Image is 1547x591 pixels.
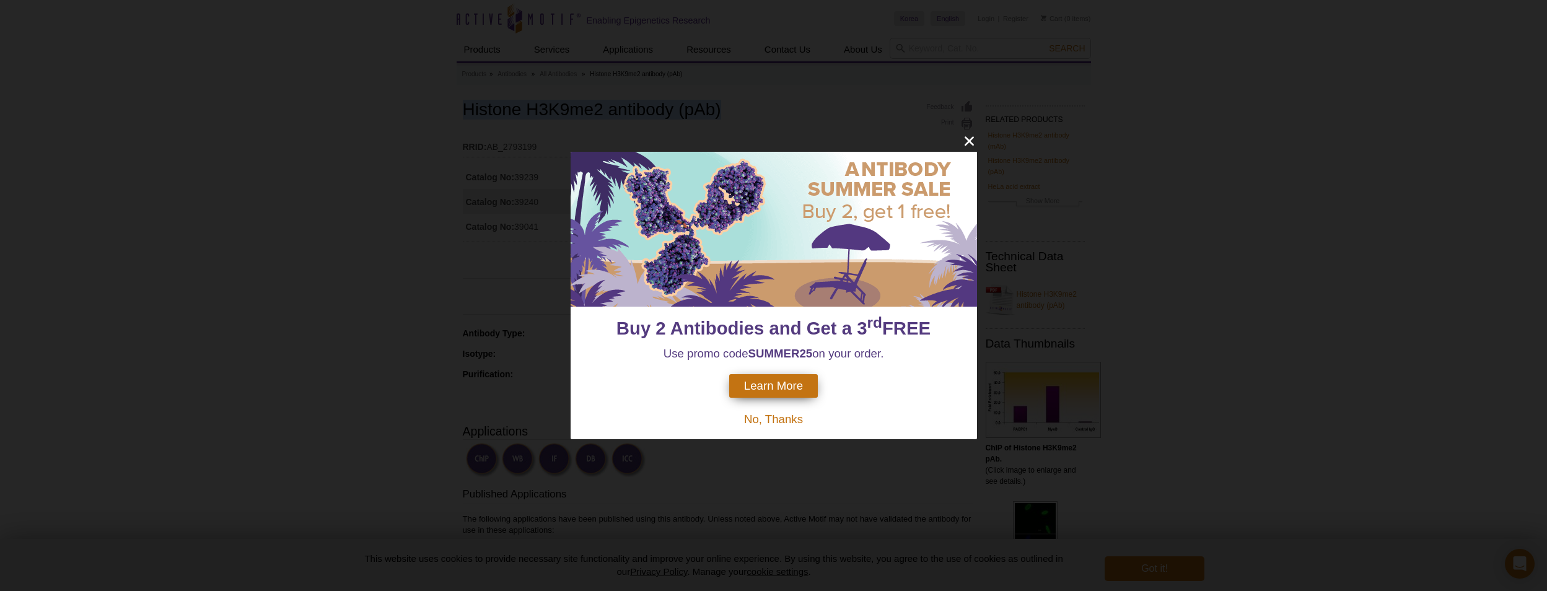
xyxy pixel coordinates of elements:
[616,318,931,338] span: Buy 2 Antibodies and Get a 3 FREE
[867,314,882,331] sup: rd
[748,347,813,360] strong: SUMMER25
[962,133,977,149] button: close
[664,347,884,360] span: Use promo code on your order.
[744,413,803,426] span: No, Thanks
[744,379,803,393] span: Learn More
